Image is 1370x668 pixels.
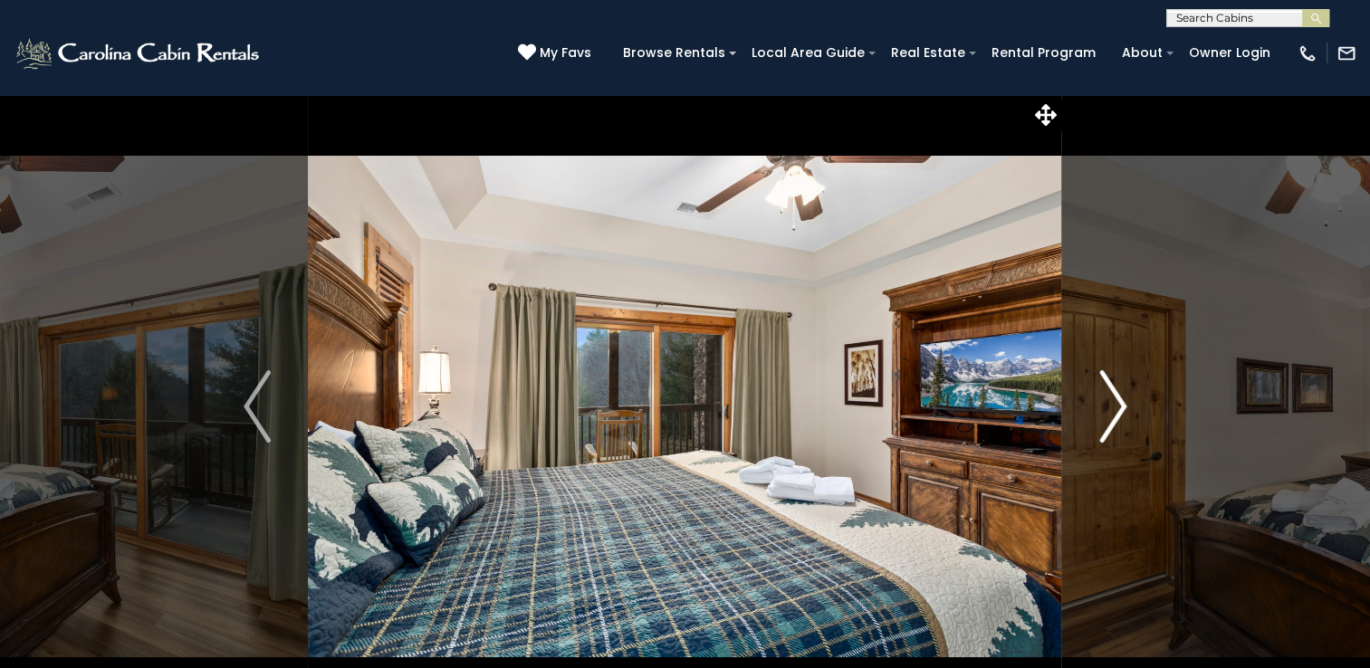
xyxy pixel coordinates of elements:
[1336,43,1356,63] img: mail-regular-white.png
[1113,39,1172,67] a: About
[882,39,974,67] a: Real Estate
[244,370,271,443] img: arrow
[742,39,874,67] a: Local Area Guide
[1180,39,1279,67] a: Owner Login
[982,39,1105,67] a: Rental Program
[14,35,264,72] img: White-1-2.png
[540,43,591,62] span: My Favs
[614,39,734,67] a: Browse Rentals
[1298,43,1317,63] img: phone-regular-white.png
[518,43,596,63] a: My Favs
[1099,370,1126,443] img: arrow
